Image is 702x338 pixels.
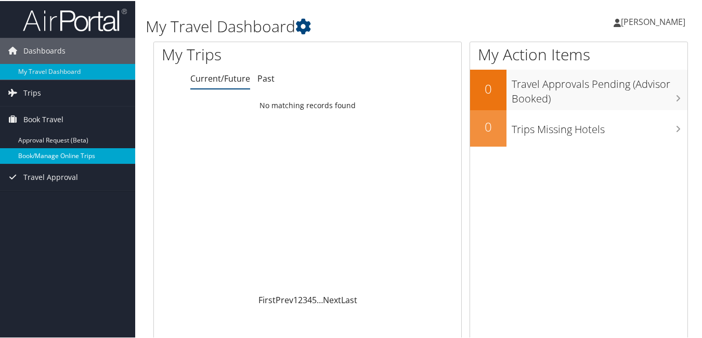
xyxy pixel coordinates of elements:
[23,37,66,63] span: Dashboards
[470,109,687,146] a: 0Trips Missing Hotels
[23,7,127,31] img: airportal-logo.png
[614,5,696,36] a: [PERSON_NAME]
[512,71,687,105] h3: Travel Approvals Pending (Advisor Booked)
[258,293,276,305] a: First
[470,117,506,135] h2: 0
[341,293,357,305] a: Last
[298,293,303,305] a: 2
[317,293,323,305] span: …
[293,293,298,305] a: 1
[512,116,687,136] h3: Trips Missing Hotels
[276,293,293,305] a: Prev
[154,95,461,114] td: No matching records found
[621,15,685,27] span: [PERSON_NAME]
[303,293,307,305] a: 3
[23,79,41,105] span: Trips
[190,72,250,83] a: Current/Future
[470,79,506,97] h2: 0
[323,293,341,305] a: Next
[470,69,687,109] a: 0Travel Approvals Pending (Advisor Booked)
[146,15,512,36] h1: My Travel Dashboard
[257,72,275,83] a: Past
[23,106,63,132] span: Book Travel
[312,293,317,305] a: 5
[23,163,78,189] span: Travel Approval
[470,43,687,64] h1: My Action Items
[307,293,312,305] a: 4
[162,43,326,64] h1: My Trips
